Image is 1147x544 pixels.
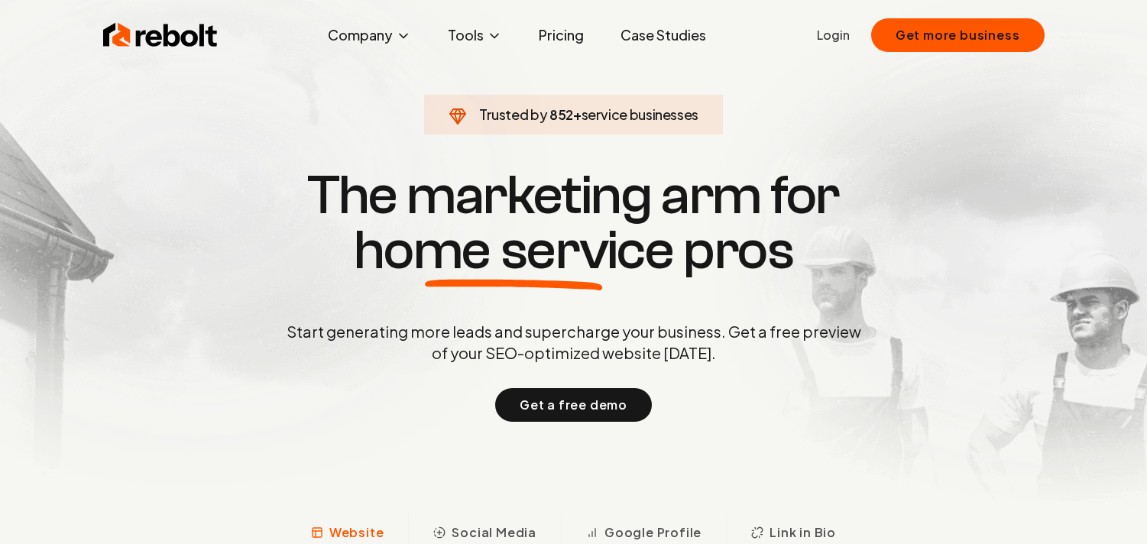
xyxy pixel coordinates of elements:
p: Start generating more leads and supercharge your business. Get a free preview of your SEO-optimiz... [284,321,864,364]
span: Social Media [452,523,536,542]
span: Link in Bio [770,523,836,542]
span: Google Profile [604,523,701,542]
button: Tools [436,20,514,50]
button: Company [316,20,423,50]
span: service businesses [582,105,699,123]
span: + [573,105,582,123]
span: Website [329,523,384,542]
a: Pricing [527,20,596,50]
button: Get more business [871,18,1045,52]
span: home service [354,223,674,278]
a: Login [817,26,850,44]
img: Rebolt Logo [103,20,218,50]
button: Get a free demo [495,388,652,422]
a: Case Studies [608,20,718,50]
span: 852 [549,104,573,125]
span: Trusted by [479,105,547,123]
h1: The marketing arm for pros [207,168,941,278]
